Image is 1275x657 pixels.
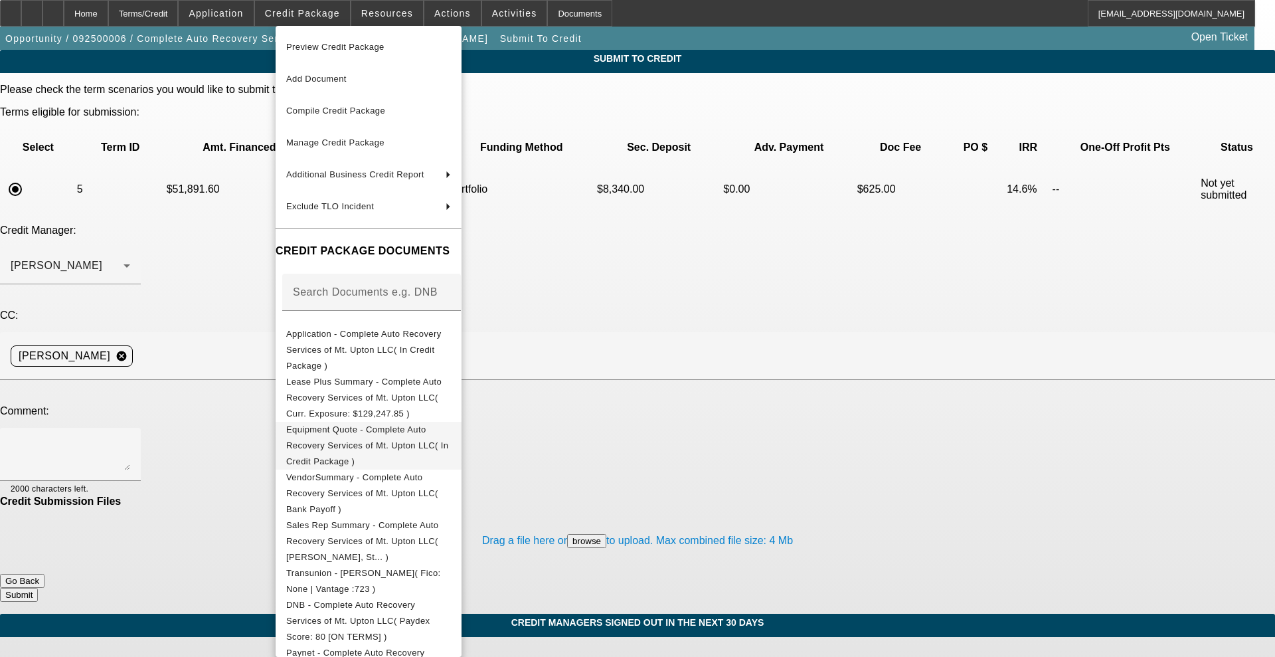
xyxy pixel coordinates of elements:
[276,326,462,374] button: Application - Complete Auto Recovery Services of Mt. Upton LLC( In Credit Package )
[286,74,347,84] span: Add Document
[293,286,438,298] mat-label: Search Documents e.g. DNB
[276,422,462,470] button: Equipment Quote - Complete Auto Recovery Services of Mt. Upton LLC( In Credit Package )
[276,470,462,517] button: VendorSummary - Complete Auto Recovery Services of Mt. Upton LLC( Bank Payoff )
[286,329,442,371] span: Application - Complete Auto Recovery Services of Mt. Upton LLC( In Credit Package )
[286,424,448,466] span: Equipment Quote - Complete Auto Recovery Services of Mt. Upton LLC( In Credit Package )
[286,42,384,52] span: Preview Credit Package
[286,138,384,147] span: Manage Credit Package
[286,520,438,562] span: Sales Rep Summary - Complete Auto Recovery Services of Mt. Upton LLC( [PERSON_NAME], St... )
[286,472,438,514] span: VendorSummary - Complete Auto Recovery Services of Mt. Upton LLC( Bank Payoff )
[286,568,441,594] span: Transunion - [PERSON_NAME]( Fico: None | Vantage :723 )
[286,169,424,179] span: Additional Business Credit Report
[286,600,430,642] span: DNB - Complete Auto Recovery Services of Mt. Upton LLC( Paydex Score: 80 [ON TERMS] )
[276,374,462,422] button: Lease Plus Summary - Complete Auto Recovery Services of Mt. Upton LLC( Curr. Exposure: $129,247.85 )
[276,243,462,259] h4: CREDIT PACKAGE DOCUMENTS
[276,517,462,565] button: Sales Rep Summary - Complete Auto Recovery Services of Mt. Upton LLC( Richards, St... )
[276,597,462,645] button: DNB - Complete Auto Recovery Services of Mt. Upton LLC( Paydex Score: 80 [ON TERMS] )
[286,106,385,116] span: Compile Credit Package
[276,565,462,597] button: Transunion - Dean, Brian( Fico: None | Vantage :723 )
[286,377,442,419] span: Lease Plus Summary - Complete Auto Recovery Services of Mt. Upton LLC( Curr. Exposure: $129,247.85 )
[286,201,374,211] span: Exclude TLO Incident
